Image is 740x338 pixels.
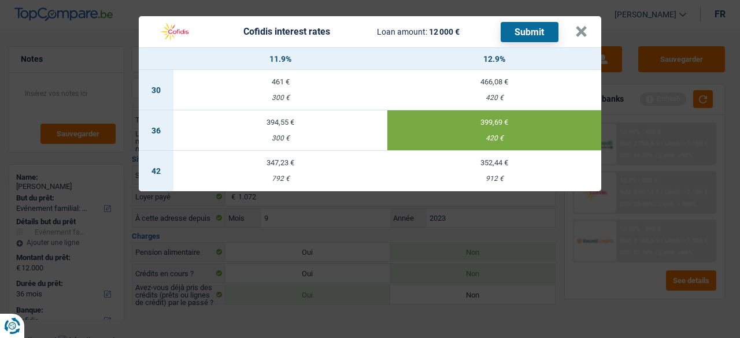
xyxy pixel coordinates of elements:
[243,27,330,36] div: Cofidis interest rates
[377,27,427,36] span: Loan amount:
[173,94,387,102] div: 300 €
[173,78,387,86] div: 461 €
[387,135,601,142] div: 420 €
[173,159,387,166] div: 347,23 €
[387,48,601,70] th: 12.9%
[153,21,197,43] img: Cofidis
[575,26,587,38] button: ×
[173,175,387,183] div: 792 €
[387,175,601,183] div: 912 €
[139,110,173,151] td: 36
[387,118,601,126] div: 399,69 €
[501,22,558,42] button: Submit
[387,159,601,166] div: 352,44 €
[139,151,173,191] td: 42
[387,94,601,102] div: 420 €
[173,48,387,70] th: 11.9%
[387,78,601,86] div: 466,08 €
[429,27,460,36] span: 12 000 €
[173,135,387,142] div: 300 €
[139,70,173,110] td: 30
[173,118,387,126] div: 394,55 €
